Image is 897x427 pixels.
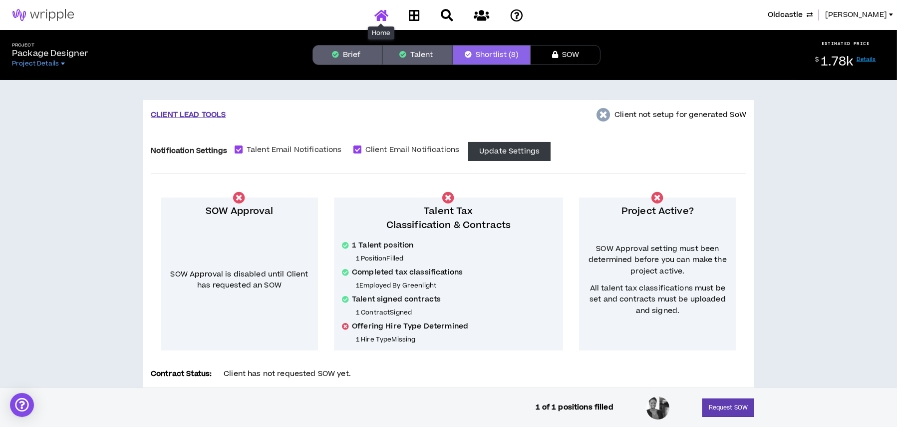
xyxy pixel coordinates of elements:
[702,398,754,417] button: Request SOW
[151,109,226,120] p: CLIENT LEAD TOOLS
[151,142,227,159] label: Notification Settings
[531,45,600,65] button: SOW
[768,9,803,20] span: Oldcastle
[587,204,728,218] p: Project Active?
[822,40,870,46] p: ESTIMATED PRICE
[356,308,555,316] p: 1 Contract Signed
[536,402,613,413] p: 1 of 1 positions filled
[170,269,308,290] span: SOW Approval is disabled until Client has requested an SOW
[352,321,468,331] span: Offering Hire Type Determined
[382,45,452,65] button: Talent
[821,53,854,70] span: 1.78k
[312,45,382,65] button: Brief
[587,243,728,277] span: SOW Approval setting must been determined before you can make the project active.
[614,109,746,120] p: Client not setup for generated SoW
[368,26,394,39] div: Home
[452,45,531,65] button: Shortlist (8)
[352,240,413,250] span: 1 Talent position
[815,55,819,64] sup: $
[12,42,88,48] h5: Project
[352,294,441,304] span: Talent signed contracts
[169,204,310,218] p: SOW Approval
[857,55,876,63] a: Details
[243,144,346,155] span: Talent Email Notifications
[356,281,555,289] p: 1 Employed By Greenlight
[468,142,551,161] button: Update Settings
[768,9,813,20] button: Oldcastle
[645,395,670,420] div: Sherri L.
[342,204,555,232] p: Talent Tax Classification & Contracts
[10,393,34,417] div: Open Intercom Messenger
[361,144,464,155] span: Client Email Notifications
[352,267,463,277] span: Completed tax classifications
[12,47,88,59] p: Package Designer
[224,368,351,379] span: Client has not requested SOW yet.
[12,59,59,67] span: Project Details
[587,283,728,316] span: All talent tax classifications must be set and contracts must be uploaded and signed.
[356,254,555,262] p: 1 Position Filled
[356,335,555,343] p: 1 Hire Type Missing
[151,368,212,379] p: Contract Status:
[825,9,887,20] span: [PERSON_NAME]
